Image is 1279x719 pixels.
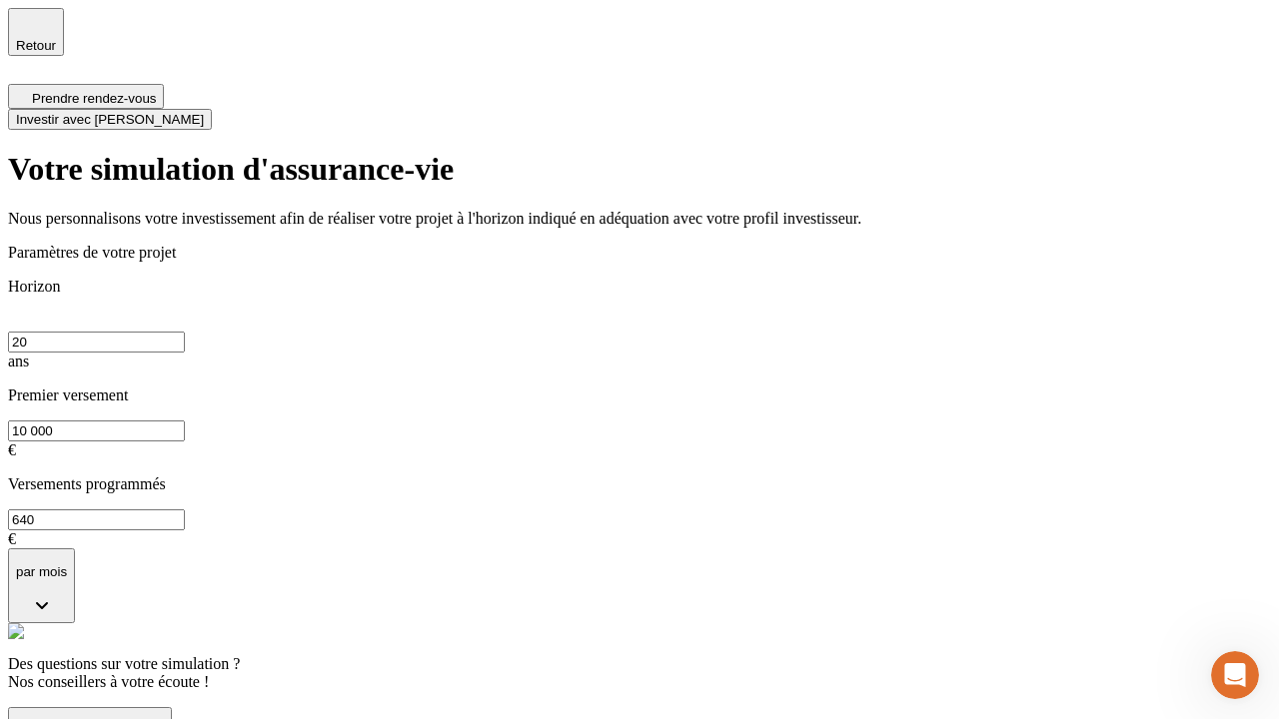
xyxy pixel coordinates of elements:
[8,8,64,56] button: Retour
[8,386,1271,404] p: Premier versement
[8,353,29,369] span: ans
[8,655,240,690] span: Des questions sur votre simulation ? Nos conseillers à votre écoute !
[8,210,861,227] span: Nous personnalisons votre investissement afin de réaliser votre projet à l'horizon indiqué en adé...
[8,109,212,130] button: Investir avec [PERSON_NAME]
[8,84,164,109] button: Prendre rendez-vous
[8,530,16,547] span: €
[8,623,24,639] img: alexis.png
[8,548,75,623] button: par mois
[8,475,1271,493] p: Versements programmés
[8,244,176,261] span: Paramètres de votre projet
[8,278,1271,296] p: Horizon
[1211,651,1259,699] iframe: Intercom live chat
[16,38,56,53] span: Retour
[32,91,156,106] span: Prendre rendez-vous
[16,564,67,579] p: par mois
[16,112,204,127] span: Investir avec [PERSON_NAME]
[8,151,1271,188] h1: Votre simulation d'assurance‑vie
[8,441,16,458] span: €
